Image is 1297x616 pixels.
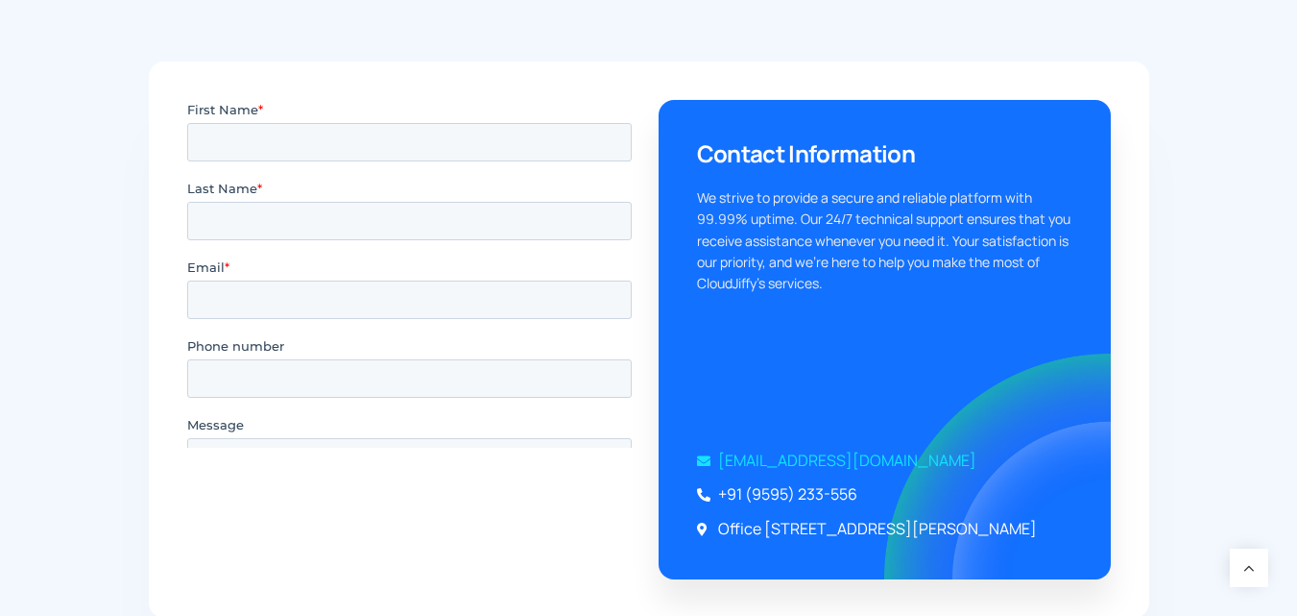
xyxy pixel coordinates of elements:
[713,449,976,474] span: [EMAIL_ADDRESS][DOMAIN_NAME]
[713,482,857,507] span: +91 (9595) 233-556
[697,187,1072,295] p: We strive to provide a secure and reliable platform with 99.99% uptime. Our 24/7 technical suppor...
[697,517,1072,542] a: Office [STREET_ADDRESS][PERSON_NAME]
[697,449,1072,474] a: [EMAIL_ADDRESS][DOMAIN_NAME]
[187,100,639,448] iframe: Form 0
[697,138,1072,168] h3: Contact Information
[697,482,1072,507] a: +91 (9595) 233-556
[713,517,1037,542] span: Office [STREET_ADDRESS][PERSON_NAME]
